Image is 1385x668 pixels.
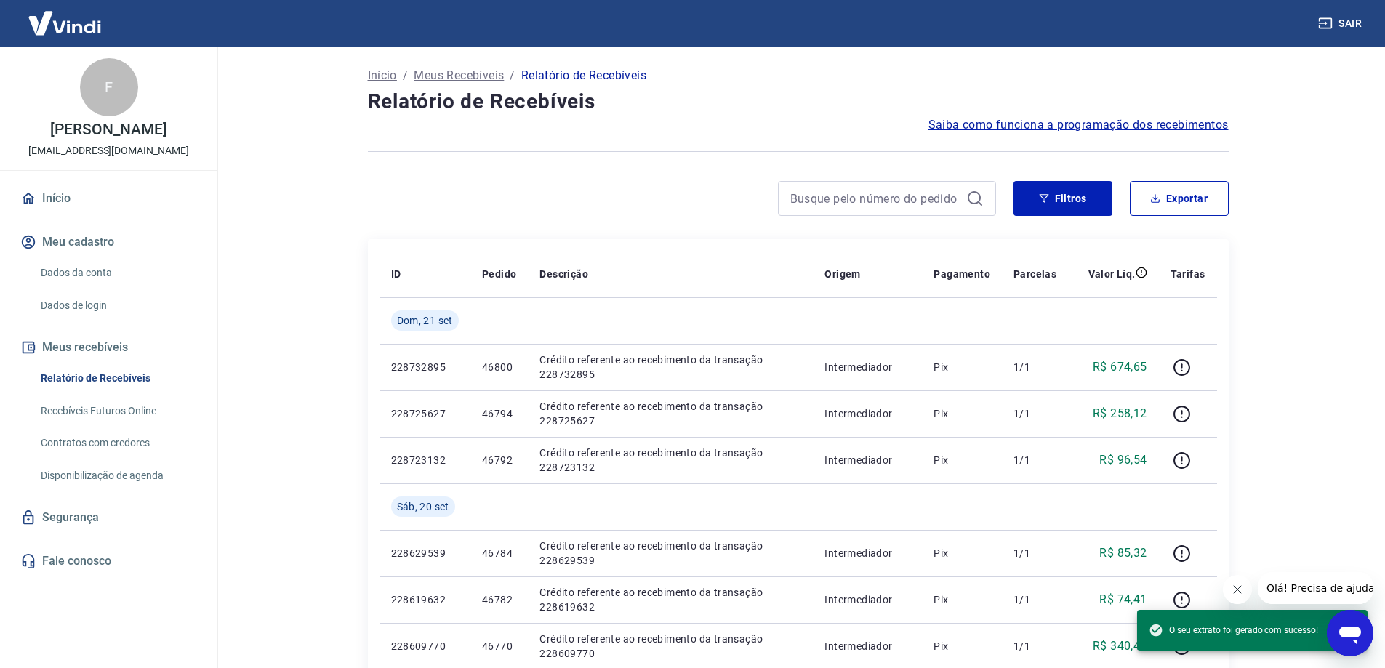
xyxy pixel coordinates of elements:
[824,406,910,421] p: Intermediador
[9,10,122,22] span: Olá! Precisa de ajuda?
[934,267,990,281] p: Pagamento
[17,545,200,577] a: Fale conosco
[824,453,910,467] p: Intermediador
[17,226,200,258] button: Meu cadastro
[1099,591,1147,608] p: R$ 74,41
[50,122,166,137] p: [PERSON_NAME]
[1093,358,1147,376] p: R$ 674,65
[391,406,459,421] p: 228725627
[1013,267,1056,281] p: Parcelas
[35,396,200,426] a: Recebíveis Futuros Online
[824,546,910,560] p: Intermediador
[391,360,459,374] p: 228732895
[482,267,516,281] p: Pedido
[1093,405,1147,422] p: R$ 258,12
[368,67,397,84] a: Início
[539,585,801,614] p: Crédito referente ao recebimento da transação 228619632
[1013,592,1056,607] p: 1/1
[934,639,990,653] p: Pix
[1130,181,1229,216] button: Exportar
[482,406,516,421] p: 46794
[1013,546,1056,560] p: 1/1
[539,446,801,475] p: Crédito referente ao recebimento da transação 228723132
[1013,181,1112,216] button: Filtros
[391,592,459,607] p: 228619632
[790,188,960,209] input: Busque pelo número do pedido
[824,360,910,374] p: Intermediador
[17,182,200,214] a: Início
[35,258,200,288] a: Dados da conta
[510,67,515,84] p: /
[539,353,801,382] p: Crédito referente ao recebimento da transação 228732895
[35,428,200,458] a: Contratos com credores
[1088,267,1136,281] p: Valor Líq.
[1223,575,1252,604] iframe: Fechar mensagem
[1315,10,1368,37] button: Sair
[482,546,516,560] p: 46784
[934,360,990,374] p: Pix
[1327,610,1373,656] iframe: Botão para abrir a janela de mensagens
[482,639,516,653] p: 46770
[521,67,646,84] p: Relatório de Recebíveis
[403,67,408,84] p: /
[35,291,200,321] a: Dados de login
[1099,451,1147,469] p: R$ 96,54
[824,267,860,281] p: Origem
[35,461,200,491] a: Disponibilização de agenda
[1013,639,1056,653] p: 1/1
[1013,360,1056,374] p: 1/1
[539,539,801,568] p: Crédito referente ao recebimento da transação 228629539
[17,331,200,363] button: Meus recebíveis
[1171,267,1205,281] p: Tarifas
[1013,453,1056,467] p: 1/1
[391,267,401,281] p: ID
[934,406,990,421] p: Pix
[80,58,138,116] div: F
[1099,544,1147,562] p: R$ 85,32
[824,639,910,653] p: Intermediador
[1013,406,1056,421] p: 1/1
[397,499,449,514] span: Sáb, 20 set
[414,67,504,84] a: Meus Recebíveis
[1258,572,1373,604] iframe: Mensagem da empresa
[391,546,459,560] p: 228629539
[391,639,459,653] p: 228609770
[539,267,588,281] p: Descrição
[539,632,801,661] p: Crédito referente ao recebimento da transação 228609770
[482,453,516,467] p: 46792
[1093,637,1147,655] p: R$ 340,40
[934,453,990,467] p: Pix
[539,399,801,428] p: Crédito referente ao recebimento da transação 228725627
[934,592,990,607] p: Pix
[397,313,453,328] span: Dom, 21 set
[928,116,1229,134] a: Saiba como funciona a programação dos recebimentos
[391,453,459,467] p: 228723132
[934,546,990,560] p: Pix
[368,87,1229,116] h4: Relatório de Recebíveis
[17,1,112,45] img: Vindi
[482,592,516,607] p: 46782
[17,502,200,534] a: Segurança
[824,592,910,607] p: Intermediador
[28,143,189,158] p: [EMAIL_ADDRESS][DOMAIN_NAME]
[35,363,200,393] a: Relatório de Recebíveis
[1149,623,1318,637] span: O seu extrato foi gerado com sucesso!
[482,360,516,374] p: 46800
